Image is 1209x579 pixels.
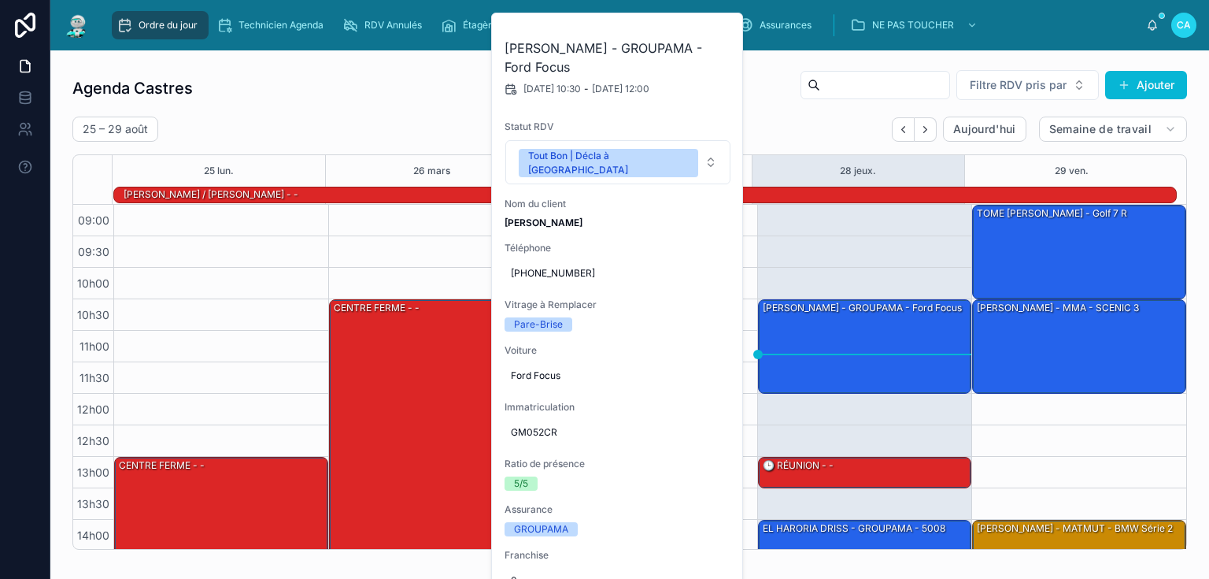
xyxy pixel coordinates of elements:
font: [DATE] 10:30 [523,83,581,95]
font: [PERSON_NAME] / [PERSON_NAME] - - [124,188,298,200]
font: Assurance [505,503,553,515]
font: 09:00 [78,213,109,227]
a: Assurances [733,11,823,39]
button: Aujourd'hui [943,117,1026,142]
font: 13h00 [77,466,109,479]
font: 5/5 [514,477,528,489]
font: [PERSON_NAME] - GROUPAMA - Ford Focus [505,40,702,75]
font: 11h00 [79,340,109,353]
font: CA [1177,19,1191,31]
font: Ajouter [1137,78,1174,91]
font: 25 lun. [204,165,234,176]
font: RDV Annulés [364,19,422,31]
font: 28 jeux. [840,165,876,176]
font: GROUPAMA [514,523,568,535]
font: Ratio de présence [505,458,585,470]
font: 25 – 29 août [83,122,148,135]
font: 14h00 [77,529,109,542]
font: CENTRE FERME - - [119,459,205,471]
font: Filtre RDV pris par [970,78,1067,91]
button: 28 jeux. [840,155,876,187]
font: [DATE] 12:00 [592,83,649,95]
font: Voiture [505,344,537,356]
font: Étagère [463,19,497,31]
font: 🕒 RÉUNION - - [763,459,834,471]
button: Suivant [915,117,937,142]
img: Logo de l'application [63,13,91,38]
font: 29 ven. [1055,165,1089,176]
font: 09:30 [78,245,109,258]
font: [PERSON_NAME] - GROUPAMA - Ford Focus [763,302,962,314]
button: 26 mars [413,155,450,187]
font: Vitrage à Remplacer [505,299,597,310]
font: [PERSON_NAME] - MATMUT - BMW série 2 [977,522,1173,534]
font: Immatriculation [505,401,575,413]
a: Technicien Agenda [212,11,335,39]
font: 10h30 [77,308,109,321]
button: Dos [892,117,915,142]
font: 12h00 [77,403,109,416]
font: 10h00 [77,277,109,290]
font: Semaine de travail [1049,122,1152,135]
button: Bouton de sélection [505,140,730,184]
a: Étagère [436,11,508,39]
font: Téléphone [505,242,551,254]
font: GM052CR [511,426,557,438]
button: 25 lun. [204,155,234,187]
font: EL HARORIA DRISS - GROUPAMA - 5008 [763,522,945,534]
div: Kris Absent / Michel Présent - - [122,187,300,202]
a: Ordre du jour [112,11,209,39]
a: Cadeaux [512,11,590,39]
font: Agenda Castres [72,79,193,98]
div: 🕒 RÉUNION - - [759,458,971,488]
font: [PERSON_NAME] - MMA - SCENIC 3 [977,302,1139,314]
font: Nom du client [505,198,566,210]
button: Ajouter [1105,71,1187,99]
button: 29 ven. [1055,155,1089,187]
a: Dossiers Non Envoyés [593,11,730,39]
font: 12h30 [77,434,109,447]
button: Semaine de travail [1039,117,1187,142]
font: NE PAS TOUCHER [872,19,954,31]
font: CENTRE FERME - - [334,302,420,314]
font: [PHONE_NUMBER] [511,267,595,279]
font: Franchise [505,549,549,561]
font: 13h30 [77,497,109,510]
font: 26 mars [413,165,450,176]
a: NE PAS TOUCHER [845,11,985,39]
a: RDV Annulés [338,11,433,39]
font: TOME [PERSON_NAME] - Golf 7 r [977,207,1127,219]
font: - [584,83,589,95]
button: Bouton de sélection [956,70,1099,100]
font: [PERSON_NAME] [505,217,582,228]
font: Pare-Brise [514,318,563,330]
font: Technicien Agenda [238,19,324,31]
div: contenu déroulant [104,8,1146,43]
font: Aujourd'hui [953,122,1016,135]
div: TOME [PERSON_NAME] - Golf 7 r [973,206,1185,299]
font: Statut RDV [505,121,554,132]
font: 11h30 [79,371,109,384]
font: Assurances [760,19,812,31]
font: Ordre du jour [139,19,198,31]
div: [PERSON_NAME] - MMA - SCENIC 3 [973,300,1185,393]
font: Ford Focus [511,369,560,381]
div: [PERSON_NAME] - GROUPAMA - Ford Focus [759,300,971,393]
font: Tout Bon | Décla à [GEOGRAPHIC_DATA] [528,150,628,176]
